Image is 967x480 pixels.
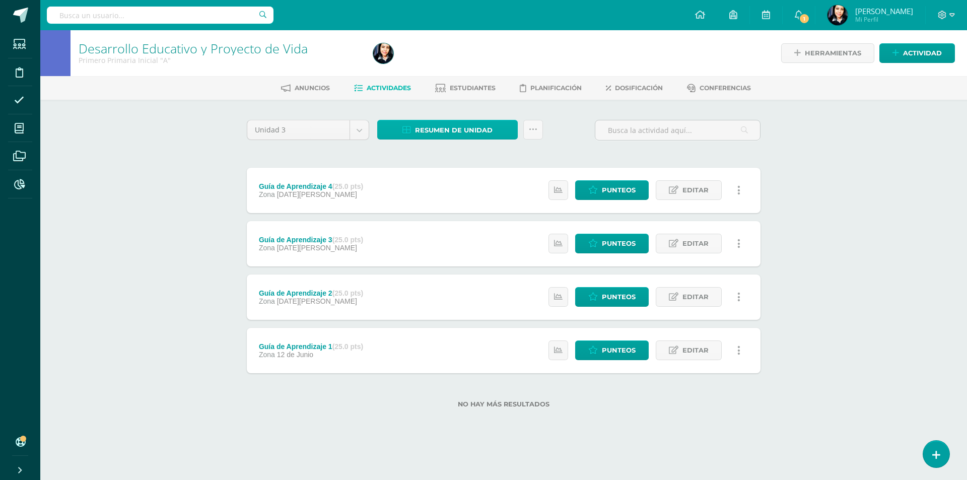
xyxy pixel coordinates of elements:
span: 1 [799,13,810,24]
span: Planificación [530,84,582,92]
input: Busca la actividad aquí... [595,120,760,140]
span: Editar [682,181,709,199]
span: Editar [682,288,709,306]
span: Mi Perfil [855,15,913,24]
div: Guía de Aprendizaje 2 [259,289,363,297]
strong: (25.0 pts) [332,342,363,351]
span: Zona [259,244,275,252]
span: Zona [259,297,275,305]
span: [PERSON_NAME] [855,6,913,16]
span: Dosificación [615,84,663,92]
strong: (25.0 pts) [332,236,363,244]
span: Editar [682,234,709,253]
a: Estudiantes [435,80,496,96]
span: Punteos [602,341,636,360]
span: Editar [682,341,709,360]
span: Anuncios [295,84,330,92]
span: Actividad [903,44,942,62]
a: Punteos [575,234,649,253]
a: Dosificación [606,80,663,96]
a: Resumen de unidad [377,120,518,140]
span: Resumen de unidad [415,121,493,140]
span: [DATE][PERSON_NAME] [277,244,357,252]
span: Zona [259,190,275,198]
span: Punteos [602,181,636,199]
a: Unidad 3 [247,120,369,140]
a: Conferencias [687,80,751,96]
strong: (25.0 pts) [332,182,363,190]
span: Zona [259,351,275,359]
span: Unidad 3 [255,120,342,140]
a: Desarrollo Educativo y Proyecto de Vida [79,40,308,57]
a: Punteos [575,340,649,360]
span: Punteos [602,288,636,306]
span: Actividades [367,84,411,92]
span: Conferencias [700,84,751,92]
div: Guía de Aprendizaje 4 [259,182,363,190]
a: Punteos [575,287,649,307]
a: Herramientas [781,43,874,63]
span: [DATE][PERSON_NAME] [277,190,357,198]
img: 40a78f1f58f45e25bd73882cb4db0d92.png [827,5,848,25]
strong: (25.0 pts) [332,289,363,297]
span: Herramientas [805,44,861,62]
div: Guía de Aprendizaje 3 [259,236,363,244]
label: No hay más resultados [247,400,761,408]
span: [DATE][PERSON_NAME] [277,297,357,305]
h1: Desarrollo Educativo y Proyecto de Vida [79,41,361,55]
div: Primero Primaria Inicial 'A' [79,55,361,65]
img: 40a78f1f58f45e25bd73882cb4db0d92.png [373,43,393,63]
span: 12 de Junio [277,351,313,359]
input: Busca un usuario... [47,7,273,24]
span: Punteos [602,234,636,253]
a: Actividad [879,43,955,63]
span: Estudiantes [450,84,496,92]
a: Actividades [354,80,411,96]
a: Punteos [575,180,649,200]
div: Guía de Aprendizaje 1 [259,342,363,351]
a: Anuncios [281,80,330,96]
a: Planificación [520,80,582,96]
